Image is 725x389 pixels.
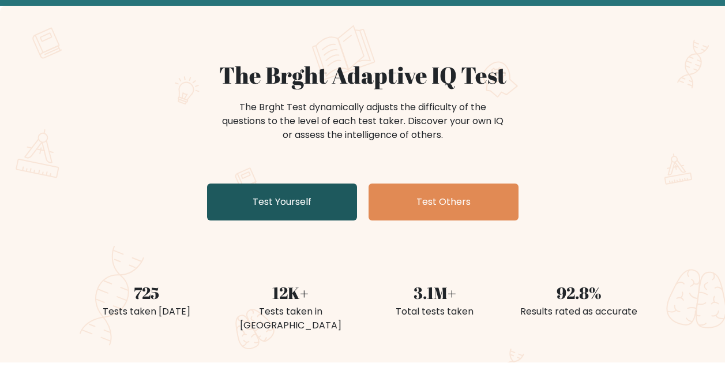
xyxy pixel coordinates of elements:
[226,280,356,305] div: 12K+
[370,280,500,305] div: 3.1M+
[219,100,507,142] div: The Brght Test dynamically adjusts the difficulty of the questions to the level of each test take...
[369,184,519,220] a: Test Others
[514,305,644,319] div: Results rated as accurate
[514,280,644,305] div: 92.8%
[81,280,212,305] div: 725
[81,305,212,319] div: Tests taken [DATE]
[207,184,357,220] a: Test Yourself
[226,305,356,332] div: Tests taken in [GEOGRAPHIC_DATA]
[370,305,500,319] div: Total tests taken
[81,61,644,89] h1: The Brght Adaptive IQ Test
